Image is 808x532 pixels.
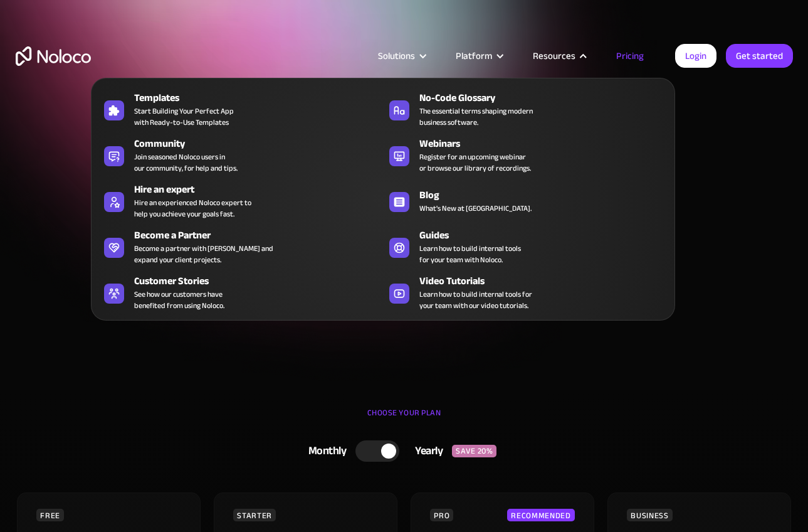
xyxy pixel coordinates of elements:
span: Register for an upcoming webinar or browse our library of recordings. [419,151,531,174]
a: Video TutorialsLearn how to build internal tools foryour team with our video tutorials. [383,271,668,314]
span: What's New at [GEOGRAPHIC_DATA]. [419,203,532,214]
nav: Resources [91,60,675,321]
div: Resources [517,48,601,64]
div: Yearly [399,442,452,460]
div: Resources [533,48,575,64]
a: Login [675,44,716,68]
div: Hire an experienced Noloco expert to help you achieve your goals fast. [134,197,251,220]
div: Monthly [293,442,356,460]
a: No-Code GlossaryThe essential terms shaping modernbusiness software. [383,88,668,130]
div: Become a Partner [134,228,389,243]
div: No-Code Glossary [419,90,674,105]
div: Hire an expert [134,182,389,197]
div: Platform [456,48,492,64]
div: PRO [430,509,453,521]
div: Templates [134,90,389,105]
span: Join seasoned Noloco users in our community, for help and tips. [134,151,238,174]
span: Learn how to build internal tools for your team with Noloco. [419,243,521,265]
div: CHOOSE YOUR PLAN [16,403,793,435]
div: BUSINESS [627,509,672,521]
div: Webinars [419,136,674,151]
div: SAVE 20% [452,445,496,457]
h1: Flexible Pricing Designed for Business [16,107,793,182]
a: Pricing [601,48,659,64]
span: Learn how to build internal tools for your team with our video tutorials. [419,289,532,311]
div: Become a partner with [PERSON_NAME] and expand your client projects. [134,243,273,265]
div: Guides [419,228,674,243]
h2: Grow your business at any stage with tiered pricing plans that fit your needs. [16,194,793,232]
a: home [16,46,91,66]
a: WebinarsRegister for an upcoming webinaror browse our library of recordings. [383,134,668,176]
a: BlogWhat's New at [GEOGRAPHIC_DATA]. [383,179,668,222]
div: FREE [36,509,64,521]
a: GuidesLearn how to build internal toolsfor your team with Noloco. [383,225,668,268]
span: See how our customers have benefited from using Noloco. [134,289,224,311]
a: Get started [726,44,793,68]
a: TemplatesStart Building Your Perfect Appwith Ready-to-Use Templates [98,88,383,130]
div: RECOMMENDED [507,509,574,521]
a: CommunityJoin seasoned Noloco users inour community, for help and tips. [98,134,383,176]
div: Video Tutorials [419,274,674,289]
div: Solutions [362,48,440,64]
a: Customer StoriesSee how our customers havebenefited from using Noloco. [98,271,383,314]
a: Hire an expertHire an experienced Noloco expert tohelp you achieve your goals fast. [98,179,383,222]
span: Start Building Your Perfect App with Ready-to-Use Templates [134,105,234,128]
div: Community [134,136,389,151]
div: Customer Stories [134,274,389,289]
a: Become a PartnerBecome a partner with [PERSON_NAME] andexpand your client projects. [98,225,383,268]
div: Solutions [378,48,415,64]
div: Blog [419,188,674,203]
div: STARTER [233,509,275,521]
span: The essential terms shaping modern business software. [419,105,533,128]
div: Platform [440,48,517,64]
